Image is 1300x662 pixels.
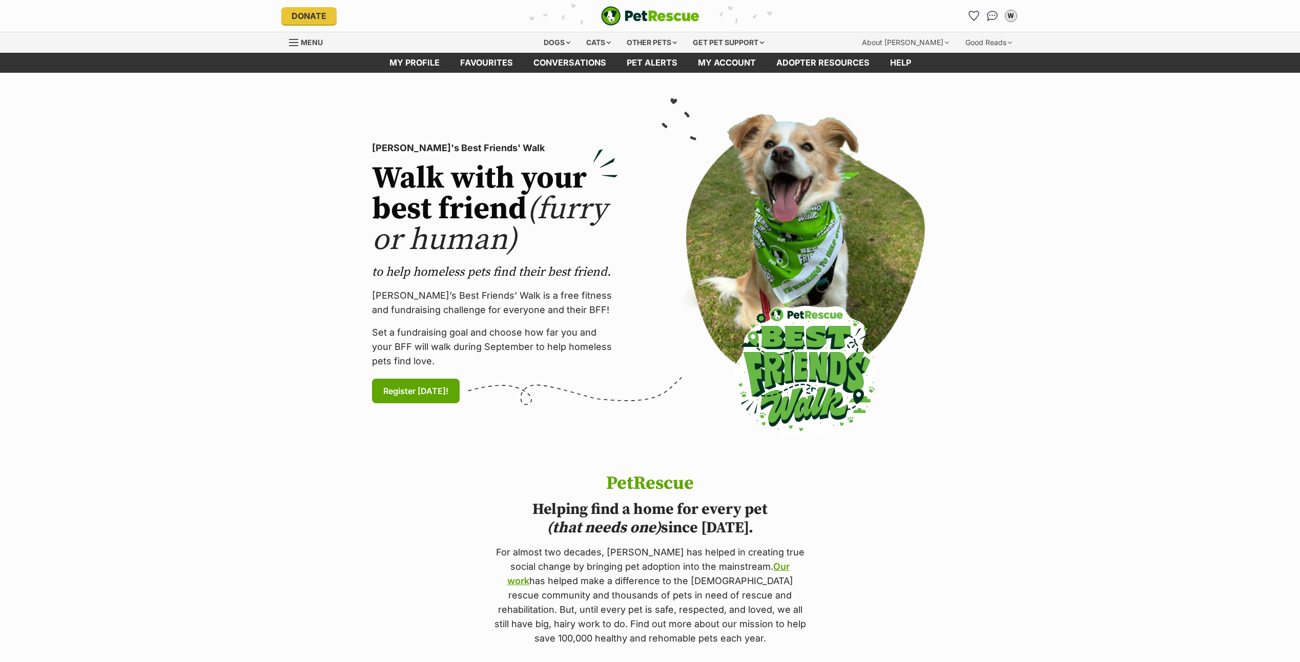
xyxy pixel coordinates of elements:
[601,6,699,26] img: logo-e224e6f780fb5917bec1dbf3a21bbac754714ae5b6737aabdf751b685950b380.svg
[766,53,880,73] a: Adopter resources
[880,53,921,73] a: Help
[372,325,618,368] p: Set a fundraising goal and choose how far you and your BFF will walk during September to help hom...
[281,7,337,25] a: Donate
[379,53,450,73] a: My profile
[372,163,618,256] h2: Walk with your best friend
[450,53,523,73] a: Favourites
[523,53,616,73] a: conversations
[372,379,460,403] a: Register [DATE]!
[958,32,1019,53] div: Good Reads
[686,32,771,53] div: Get pet support
[688,53,766,73] a: My account
[579,32,618,53] div: Cats
[372,190,607,259] span: (furry or human)
[601,6,699,26] a: PetRescue
[492,473,808,494] h1: PetRescue
[616,53,688,73] a: Pet alerts
[966,8,982,24] a: Favourites
[987,11,998,21] img: chat-41dd97257d64d25036548639549fe6c8038ab92f7586957e7f3b1b290dea8141.svg
[301,38,323,47] span: Menu
[289,32,330,51] a: Menu
[372,264,618,280] p: to help homeless pets find their best friend.
[620,32,684,53] div: Other pets
[536,32,577,53] div: Dogs
[372,141,618,155] p: [PERSON_NAME]'s Best Friends' Walk
[547,518,661,537] i: (that needs one)
[1003,8,1019,24] button: My account
[492,500,808,537] h2: Helping find a home for every pet since [DATE].
[855,32,956,53] div: About [PERSON_NAME]
[1006,11,1016,21] div: W
[492,545,808,646] p: For almost two decades, [PERSON_NAME] has helped in creating true social change by bringing pet a...
[966,8,1019,24] ul: Account quick links
[984,8,1001,24] a: Conversations
[372,288,618,317] p: [PERSON_NAME]’s Best Friends' Walk is a free fitness and fundraising challenge for everyone and t...
[383,385,448,397] span: Register [DATE]!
